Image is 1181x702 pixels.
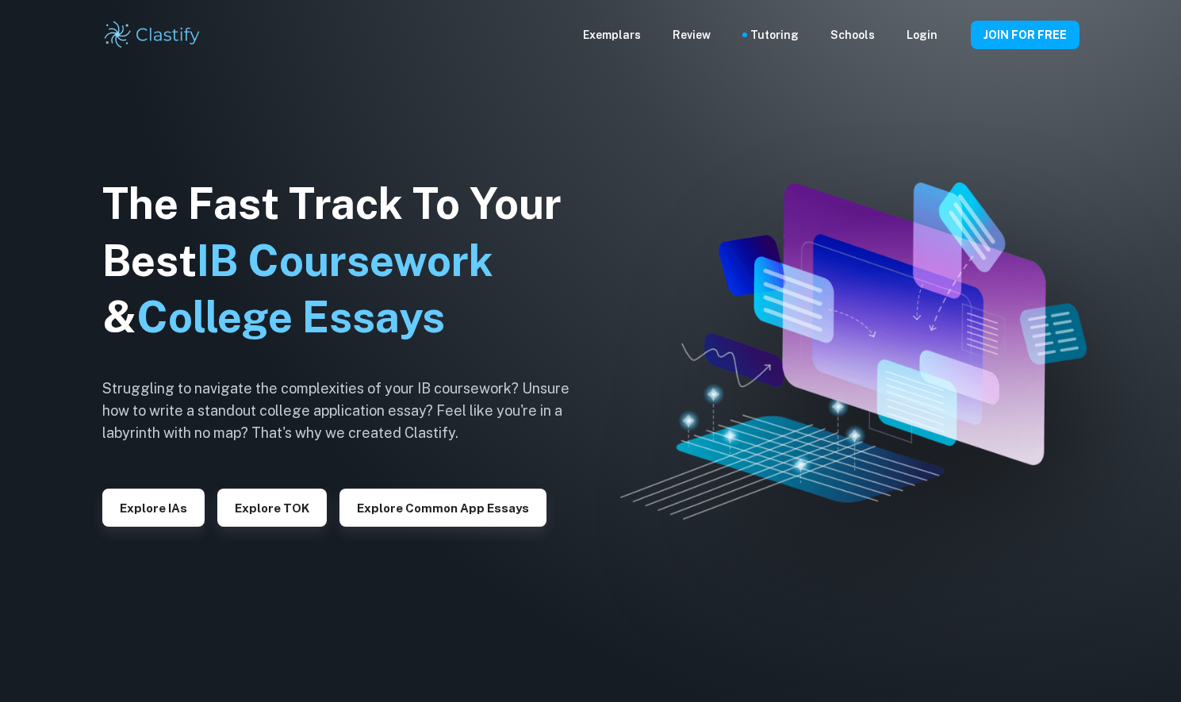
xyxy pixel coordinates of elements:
button: Help and Feedback [950,31,958,39]
img: Clastify hero [620,182,1087,520]
a: Explore TOK [217,500,327,515]
button: Explore Common App essays [339,489,546,527]
h6: Struggling to navigate the complexities of your IB coursework? Unsure how to write a standout col... [102,378,594,444]
button: JOIN FOR FREE [971,21,1079,49]
img: Clastify logo [102,19,203,51]
span: College Essays [136,292,445,342]
p: Exemplars [583,26,641,44]
button: Explore IAs [102,489,205,527]
span: IB Coursework [197,236,493,286]
p: Review [673,26,711,44]
a: Login [907,26,938,44]
button: Explore TOK [217,489,327,527]
a: Tutoring [750,26,799,44]
a: Explore Common App essays [339,500,546,515]
a: Schools [830,26,875,44]
a: Explore IAs [102,500,205,515]
h1: The Fast Track To Your Best & [102,175,594,347]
